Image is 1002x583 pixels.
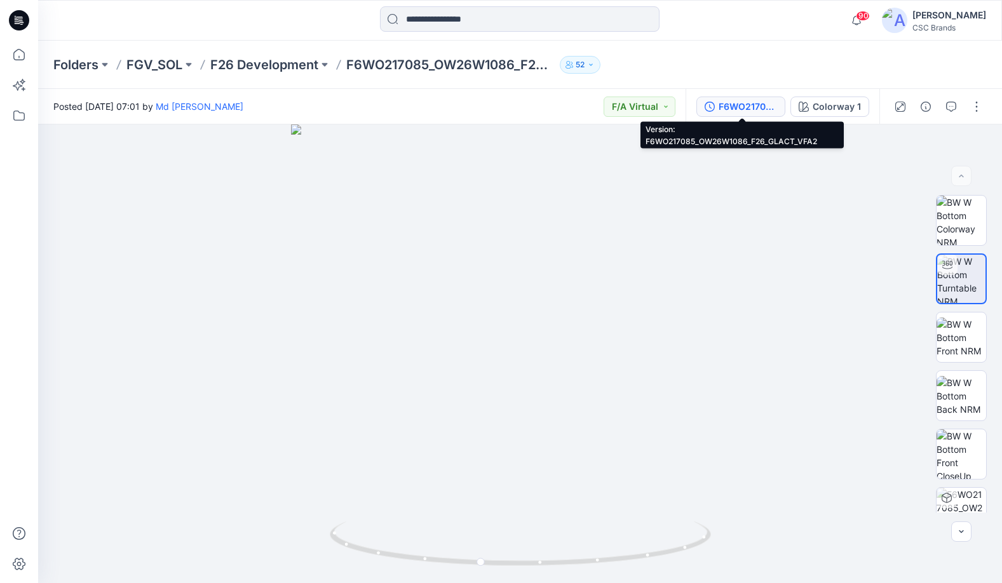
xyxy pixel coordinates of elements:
a: FGV_SOL [126,56,182,74]
img: BW W Bottom Colorway NRM [937,196,986,245]
img: BW W Bottom Turntable NRM [937,255,985,303]
p: F6WO217085_OW26W1086_F26_GLACT [346,56,555,74]
button: Details [916,97,936,117]
div: Colorway 1 [813,100,861,114]
img: avatar [882,8,907,33]
div: F6WO217085_OW26W1086_F26_GLACT_VFA2 [719,100,777,114]
img: BW W Bottom Back NRM [937,376,986,416]
img: BW W Bottom Front CloseUp NRM [937,429,986,479]
a: Folders [53,56,98,74]
img: BW W Bottom Front NRM [937,318,986,358]
span: 90 [856,11,870,21]
button: 52 [560,56,600,74]
div: [PERSON_NAME] [912,8,986,23]
a: Md [PERSON_NAME] [156,101,243,112]
img: F6WO217085_OW26W1086_F26_GLACT_VFA2 Colorway 1 [937,488,986,537]
span: Posted [DATE] 07:01 by [53,100,243,113]
p: 52 [576,58,585,72]
a: F26 Development [210,56,318,74]
button: Colorway 1 [790,97,869,117]
div: CSC Brands [912,23,986,32]
button: F6WO217085_OW26W1086_F26_GLACT_VFA2 [696,97,785,117]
